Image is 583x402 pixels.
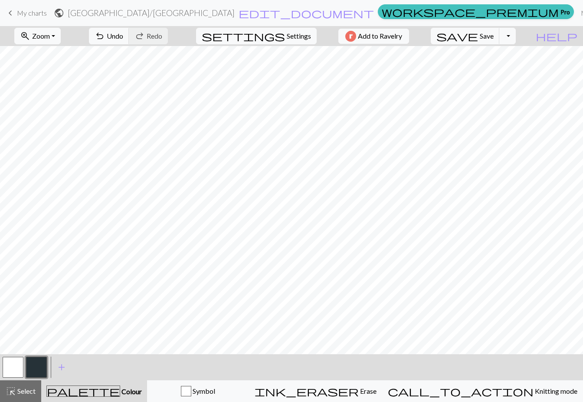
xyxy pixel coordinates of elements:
span: Undo [107,32,123,40]
span: Add to Ravelry [358,31,402,42]
span: Save [480,32,494,40]
span: Knitting mode [534,387,577,395]
a: Pro [378,4,574,19]
button: Symbol [147,380,249,402]
span: edit_document [239,7,374,19]
span: public [54,7,64,19]
button: Knitting mode [382,380,583,402]
button: Zoom [14,28,61,44]
span: Settings [287,31,311,41]
span: help [536,30,577,42]
img: Ravelry [345,31,356,42]
span: keyboard_arrow_left [5,7,16,19]
span: highlight_alt [6,385,16,397]
span: add [56,361,67,373]
i: Settings [202,31,285,41]
span: zoom_in [20,30,30,42]
button: Colour [41,380,147,402]
span: ink_eraser [255,385,359,397]
span: Select [16,387,36,395]
span: palette [47,385,120,397]
span: Symbol [191,387,215,395]
span: call_to_action [388,385,534,397]
button: SettingsSettings [196,28,317,44]
span: Colour [120,387,142,395]
span: save [436,30,478,42]
button: Add to Ravelry [338,29,409,44]
button: Erase [249,380,382,402]
button: Undo [89,28,129,44]
span: workspace_premium [382,6,559,18]
span: Erase [359,387,377,395]
h2: [GEOGRAPHIC_DATA] / [GEOGRAPHIC_DATA] [68,8,235,18]
span: My charts [17,9,47,17]
a: My charts [5,6,47,20]
span: settings [202,30,285,42]
span: Zoom [32,32,50,40]
button: Save [431,28,500,44]
span: undo [95,30,105,42]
